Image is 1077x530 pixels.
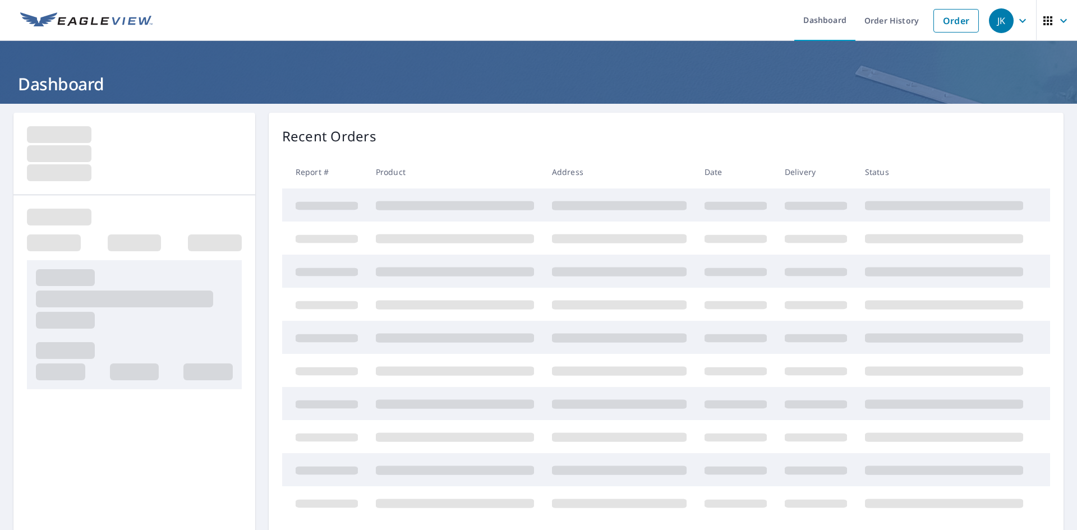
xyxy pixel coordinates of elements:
th: Product [367,155,543,188]
img: EV Logo [20,12,153,29]
div: JK [989,8,1014,33]
p: Recent Orders [282,126,376,146]
a: Order [933,9,979,33]
th: Date [696,155,776,188]
th: Report # [282,155,367,188]
th: Status [856,155,1032,188]
th: Address [543,155,696,188]
th: Delivery [776,155,856,188]
h1: Dashboard [13,72,1064,95]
